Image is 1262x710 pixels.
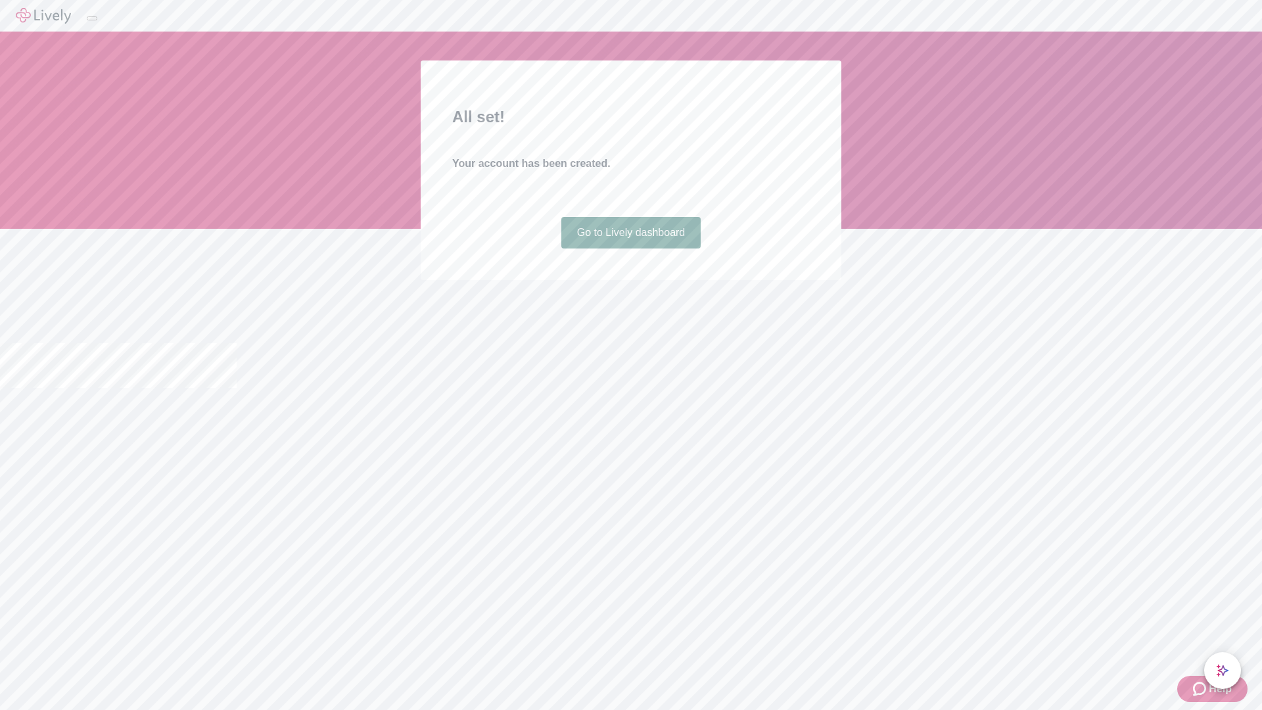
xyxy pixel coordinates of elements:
[1177,676,1248,702] button: Zendesk support iconHelp
[452,105,810,129] h2: All set!
[16,8,71,24] img: Lively
[1209,681,1232,697] span: Help
[452,156,810,172] h4: Your account has been created.
[1216,664,1229,677] svg: Lively AI Assistant
[1204,652,1241,689] button: chat
[561,217,701,248] a: Go to Lively dashboard
[87,16,97,20] button: Log out
[1193,681,1209,697] svg: Zendesk support icon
